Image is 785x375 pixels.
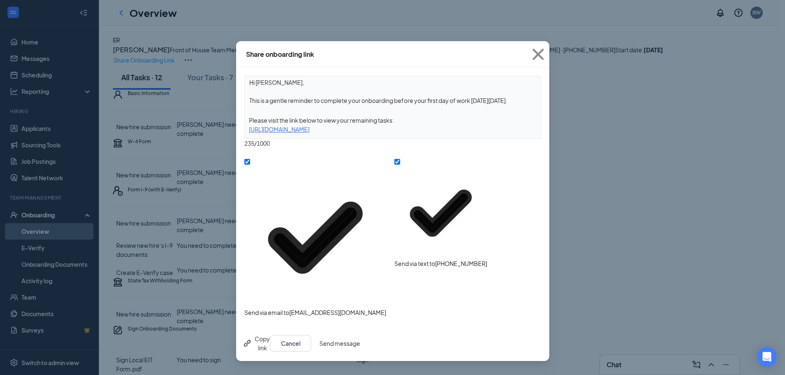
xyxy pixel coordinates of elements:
svg: Checkmark [394,167,487,259]
button: Link Copy link [243,334,270,352]
svg: Link [243,338,253,348]
button: Send message [319,335,360,352]
textarea: Hi [PERSON_NAME], This is a gentle reminder to complete your onboarding before your first day of ... [245,76,541,107]
span: Send via email to [EMAIL_ADDRESS][DOMAIN_NAME] [244,309,386,316]
div: [URL][DOMAIN_NAME] [245,125,541,134]
div: Please visit the link below to view your remaining tasks: [245,116,541,125]
div: 235 / 1000 [244,139,541,148]
div: Open Intercom Messenger [757,347,777,367]
button: Close [527,41,549,68]
input: Send via text to[PHONE_NUMBER] [394,159,400,165]
button: Cancel [270,335,311,352]
div: Copy link [243,334,270,352]
svg: Checkmark [244,167,386,308]
span: Send via text to [PHONE_NUMBER] [394,260,487,267]
input: Send via email to[EMAIL_ADDRESS][DOMAIN_NAME] [244,159,250,165]
svg: Cross [527,43,549,65]
div: Share onboarding link [246,50,314,59]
